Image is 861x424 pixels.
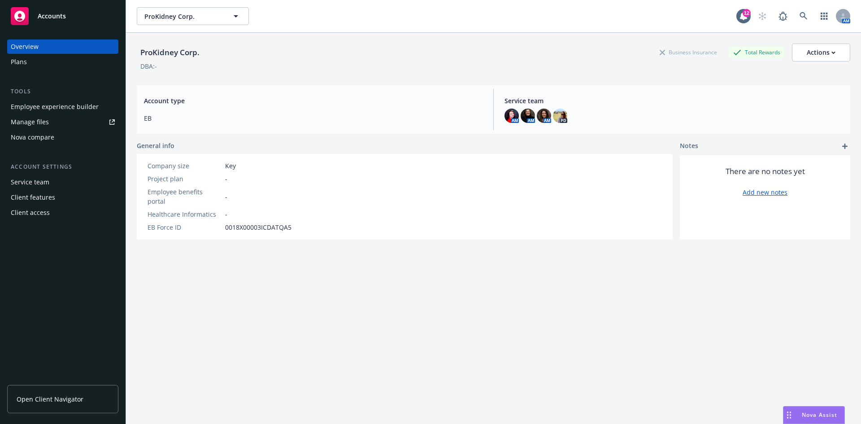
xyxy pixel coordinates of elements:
div: Employee experience builder [11,100,99,114]
div: Project plan [148,174,222,184]
div: Business Insurance [655,47,722,58]
img: photo [537,109,551,123]
a: Search [795,7,813,25]
div: Service team [11,175,49,189]
span: 0018X00003ICDATQA5 [225,223,291,232]
span: ProKidney Corp. [144,12,222,21]
img: photo [553,109,567,123]
div: Company size [148,161,222,170]
div: Client access [11,205,50,220]
span: There are no notes yet [726,166,805,177]
div: Manage files [11,115,49,129]
a: Manage files [7,115,118,129]
span: Accounts [38,13,66,20]
span: - [225,174,227,184]
span: - [225,192,227,201]
span: Key [225,161,236,170]
a: Service team [7,175,118,189]
button: Actions [792,44,850,61]
button: ProKidney Corp. [137,7,249,25]
a: Nova compare [7,130,118,144]
div: Healthcare Informatics [148,210,222,219]
a: Accounts [7,4,118,29]
span: Notes [680,141,698,152]
div: Total Rewards [729,47,785,58]
div: DBA: - [140,61,157,71]
a: add [839,141,850,152]
div: Actions [807,44,835,61]
a: Employee experience builder [7,100,118,114]
div: Account settings [7,162,118,171]
a: Add new notes [743,188,787,197]
div: Tools [7,87,118,96]
div: Nova compare [11,130,54,144]
span: Service team [504,96,843,105]
a: Client access [7,205,118,220]
a: Start snowing [753,7,771,25]
div: EB Force ID [148,223,222,232]
span: Open Client Navigator [17,394,83,404]
a: Switch app [815,7,833,25]
div: Employee benefits portal [148,187,222,206]
a: Overview [7,39,118,54]
div: ProKidney Corp. [137,47,203,58]
img: photo [521,109,535,123]
button: Nova Assist [783,406,845,424]
a: Report a Bug [774,7,792,25]
div: Plans [11,55,27,69]
div: 12 [743,9,751,17]
span: EB [144,114,483,123]
a: Client features [7,190,118,205]
a: Plans [7,55,118,69]
div: Client features [11,190,55,205]
span: Nova Assist [802,411,837,419]
span: Account type [144,96,483,105]
div: Overview [11,39,39,54]
span: General info [137,141,174,150]
img: photo [504,109,519,123]
span: - [225,210,227,219]
div: Drag to move [783,407,795,424]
